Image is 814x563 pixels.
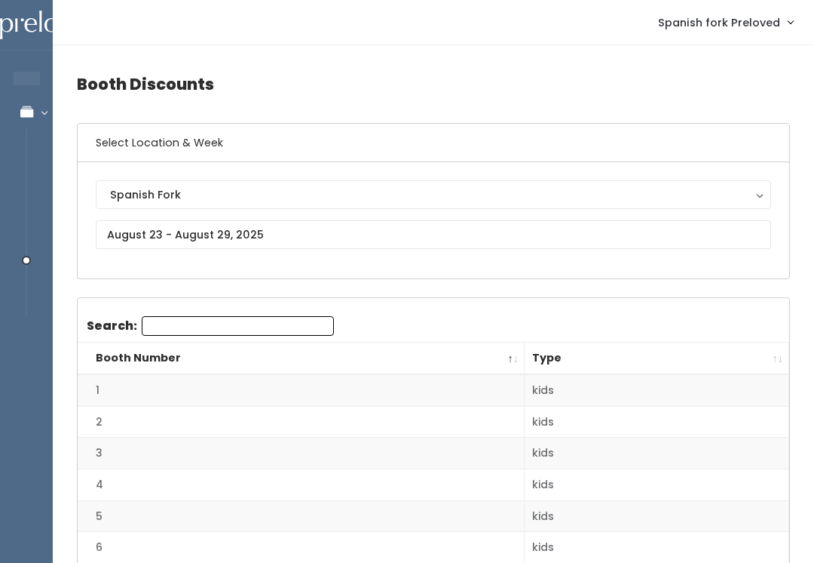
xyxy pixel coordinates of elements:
td: 1 [78,374,525,406]
td: 2 [78,406,525,438]
td: 4 [78,469,525,501]
h6: Select Location & Week [78,124,789,162]
td: kids [525,374,789,406]
td: kids [525,438,789,469]
span: Spanish fork Preloved [658,14,780,31]
td: 5 [78,500,525,532]
h4: Booth Discounts [77,63,790,105]
button: Spanish Fork [96,180,771,209]
td: kids [525,406,789,438]
div: Spanish Fork [110,186,757,203]
th: Booth Number: activate to sort column descending [78,343,525,375]
th: Type: activate to sort column ascending [525,343,789,375]
td: 3 [78,438,525,469]
td: kids [525,500,789,532]
a: Spanish fork Preloved [643,6,808,38]
label: Search: [87,316,334,336]
input: Search: [142,316,334,336]
input: August 23 - August 29, 2025 [96,220,771,249]
td: kids [525,469,789,501]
